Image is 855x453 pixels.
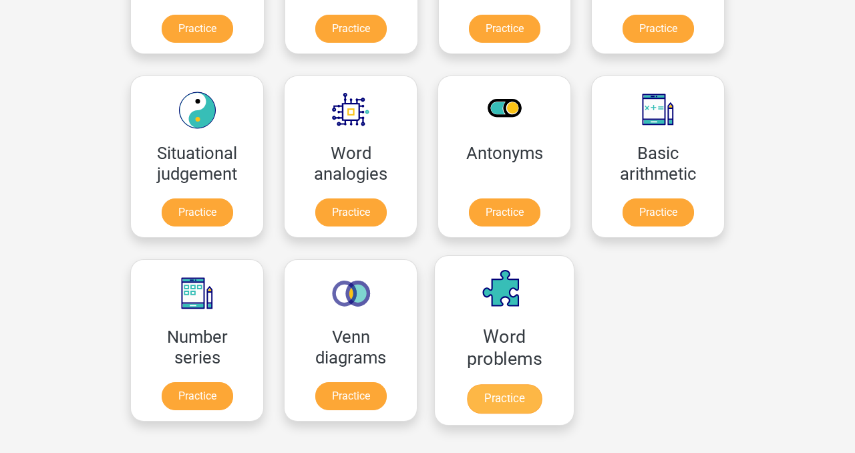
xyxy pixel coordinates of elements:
[162,15,233,43] a: Practice
[315,198,387,226] a: Practice
[623,198,694,226] a: Practice
[162,382,233,410] a: Practice
[467,384,542,414] a: Practice
[162,198,233,226] a: Practice
[623,15,694,43] a: Practice
[315,15,387,43] a: Practice
[469,15,540,43] a: Practice
[469,198,540,226] a: Practice
[315,382,387,410] a: Practice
